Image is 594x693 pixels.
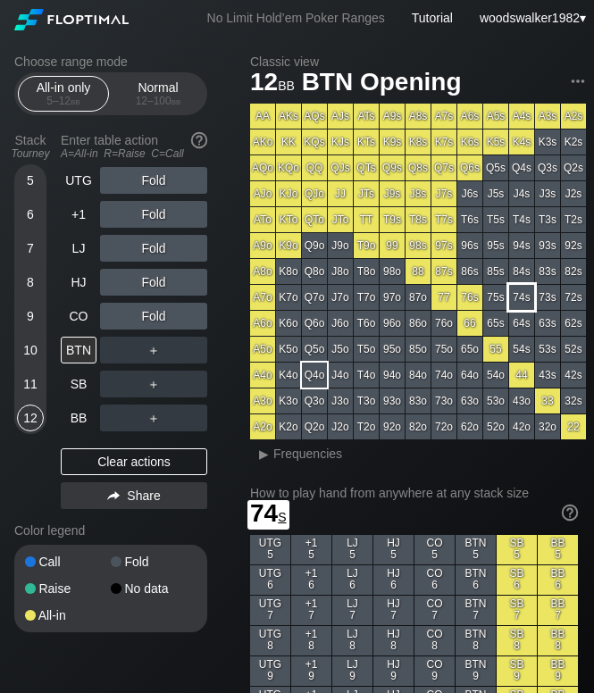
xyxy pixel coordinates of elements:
div: CO 8 [414,626,455,655]
div: 52s [561,337,586,362]
div: 77 [431,285,456,310]
div: J6o [328,311,353,336]
div: +1 [61,201,96,228]
div: 54o [483,363,508,388]
div: K8o [276,259,301,284]
div: KQs [302,129,327,154]
div: 32o [535,414,560,439]
div: 66 [457,311,482,336]
div: K5o [276,337,301,362]
div: AQs [302,104,327,129]
div: T5s [483,207,508,232]
div: 10 [17,337,44,363]
div: KTo [276,207,301,232]
div: 8 [17,269,44,296]
div: 62o [457,414,482,439]
div: 12 [17,405,44,431]
div: SB 6 [497,565,537,595]
div: J2o [328,414,353,439]
div: ＋ [100,405,207,431]
div: 72s [561,285,586,310]
div: Q5s [483,155,508,180]
div: BTN 7 [456,596,496,625]
div: T7s [431,207,456,232]
div: 87s [431,259,456,284]
div: Fold [100,167,207,194]
div: KJo [276,181,301,206]
div: UTG 6 [250,565,290,595]
div: 74s [509,285,534,310]
div: A7o [250,285,275,310]
div: Q9o [302,233,327,258]
div: BTN 6 [456,565,496,595]
div: K2s [561,129,586,154]
div: 75s [483,285,508,310]
div: Q8s [406,155,431,180]
div: CO 9 [414,656,455,686]
div: CO 5 [414,535,455,564]
div: A5o [250,337,275,362]
div: LJ [61,235,96,262]
div: J9s [380,181,405,206]
div: J6s [457,181,482,206]
div: A3o [250,388,275,413]
div: T2o [354,414,379,439]
div: 82s [561,259,586,284]
span: bb [172,95,181,107]
div: K5s [483,129,508,154]
div: +1 6 [291,565,331,595]
div: Fold [100,269,207,296]
div: 86s [457,259,482,284]
div: Q7s [431,155,456,180]
div: 65o [457,337,482,362]
div: CO [61,303,96,330]
div: KK [276,129,301,154]
div: 33 [535,388,560,413]
div: K7s [431,129,456,154]
div: K8s [406,129,431,154]
div: UTG 9 [250,656,290,686]
div: UTG 5 [250,535,290,564]
span: 12 [247,69,297,98]
div: 42s [561,363,586,388]
div: 97o [380,285,405,310]
div: T2s [561,207,586,232]
div: Enter table action [61,126,207,167]
div: 75o [431,337,456,362]
div: Fold [100,303,207,330]
div: 76s [457,285,482,310]
div: UTG 8 [250,626,290,655]
div: LJ 8 [332,626,372,655]
div: BB 6 [538,565,578,595]
div: All-in [25,609,111,622]
div: 22 [561,414,586,439]
div: QJs [328,155,353,180]
div: UTG 7 [250,596,290,625]
div: HJ 5 [373,535,414,564]
div: A6s [457,104,482,129]
div: Stack [7,126,54,167]
div: Q6s [457,155,482,180]
div: Q7o [302,285,327,310]
div: T9s [380,207,405,232]
div: ATs [354,104,379,129]
div: T7o [354,285,379,310]
div: J7s [431,181,456,206]
div: QQ [302,155,327,180]
div: 55 [483,337,508,362]
div: T3o [354,388,379,413]
div: 64o [457,363,482,388]
div: JTo [328,207,353,232]
div: A4s [509,104,534,129]
div: A2o [250,414,275,439]
div: A7s [431,104,456,129]
div: 62s [561,311,586,336]
div: 6 [17,201,44,228]
div: J9o [328,233,353,258]
div: ATo [250,207,275,232]
div: 94o [380,363,405,388]
div: Q5o [302,337,327,362]
div: 94s [509,233,534,258]
div: BB 5 [538,535,578,564]
div: SB 9 [497,656,537,686]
